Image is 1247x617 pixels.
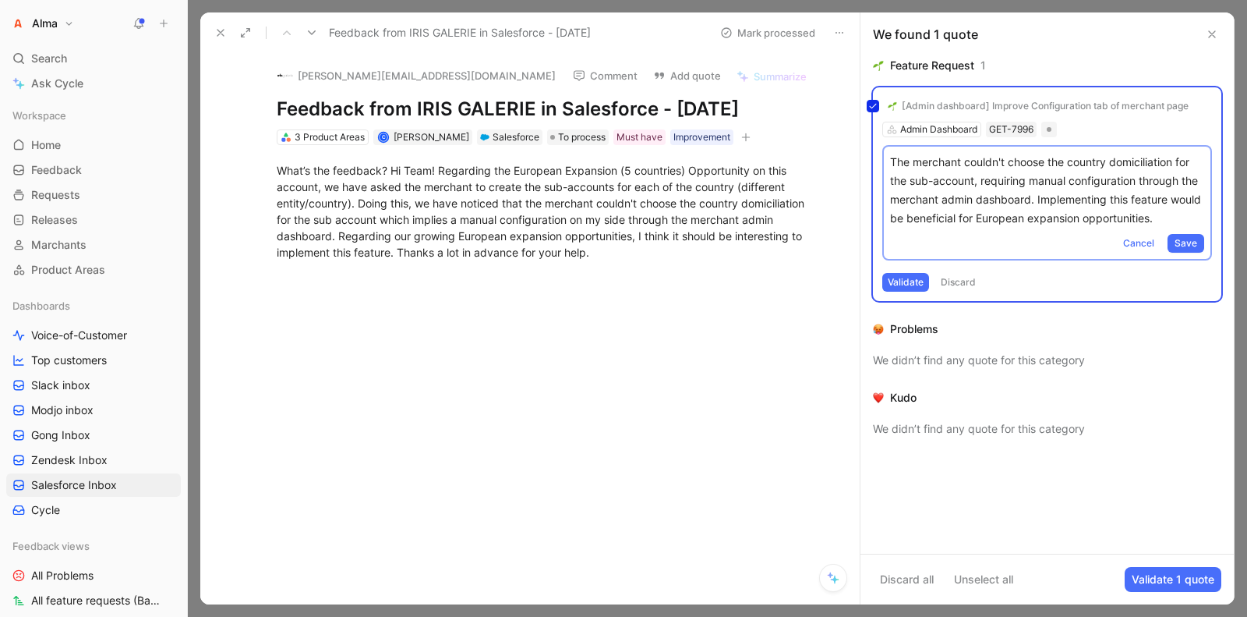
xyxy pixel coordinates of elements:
span: Home [31,137,61,153]
div: To process [547,129,609,145]
span: Product Areas [31,262,105,278]
img: 🥵 [873,324,884,335]
a: Modjo inbox [6,399,181,422]
button: Mark processed [713,22,822,44]
img: logo [277,68,293,83]
span: Ask Cycle [31,74,83,93]
a: Product Areas [6,258,181,282]
div: C [379,133,387,141]
div: Kudo [890,388,917,407]
div: Dashboards [6,294,181,317]
div: Feature Request [890,56,974,75]
span: Releases [31,212,78,228]
span: Feedback views [12,538,90,554]
span: Marchants [31,237,87,253]
button: AlmaAlma [6,12,78,34]
div: 3 Product Areas [295,129,365,145]
span: Dashboards [12,298,70,314]
a: Ask Cycle [6,72,181,95]
a: Top customers [6,349,181,372]
a: Salesforce Inbox [6,473,181,497]
div: Problems [890,320,938,339]
a: Home [6,133,181,157]
span: Requests [31,187,80,203]
span: Slack inbox [31,378,90,393]
div: Feedback views [6,534,181,558]
img: Alma [10,16,26,31]
h1: Alma [32,16,58,30]
a: All Problems [6,564,181,587]
div: Must have [616,129,662,145]
div: Search [6,47,181,70]
a: Feedback [6,158,181,182]
span: Summarize [754,69,807,83]
a: Slack inbox [6,374,181,397]
a: Voice-of-Customer [6,324,181,347]
span: Cycle [31,502,60,518]
a: Zendesk Inbox [6,449,181,472]
button: Discard all [873,567,941,592]
span: Gong Inbox [31,427,90,443]
button: Add quote [646,65,728,87]
div: Salesforce [493,129,539,145]
a: Cycle [6,498,181,522]
span: To process [558,129,606,145]
button: Unselect all [947,567,1020,592]
span: Workspace [12,108,66,123]
span: Salesforce Inbox [31,477,117,493]
button: Validate 1 quote [1125,567,1221,592]
span: Zendesk Inbox [31,452,108,468]
a: Marchants [6,233,181,257]
img: 🌱 [873,60,884,71]
span: All Problems [31,568,94,583]
span: [PERSON_NAME] [394,131,469,143]
button: Summarize [729,66,814,87]
div: Workspace [6,104,181,127]
div: DashboardsVoice-of-CustomerTop customersSlack inboxModjo inboxGong InboxZendesk InboxSalesforce I... [6,294,181,522]
div: Improvement [673,129,730,145]
a: Gong Inbox [6,424,181,447]
span: Feedback from IRIS GALERIE in Salesforce - [DATE] [329,23,591,42]
div: What’s the feedback? Hi Team! Regarding the European Expansion (5 countries) Opportunity on this ... [277,162,816,261]
h1: Feedback from IRIS GALERIE in Salesforce - [DATE] [277,97,816,122]
a: Releases [6,208,181,232]
span: Modjo inbox [31,402,94,418]
img: ❤️ [873,392,884,403]
button: Comment [566,65,645,87]
div: We didn’t find any quote for this category [873,351,1221,370]
a: All feature requests (Backlog & To do) [6,589,181,612]
span: Top customers [31,353,107,368]
span: All feature requests (Backlog & To do) [31,593,164,608]
span: Voice-of-Customer [31,328,127,343]
div: 1 [980,56,986,75]
div: We didn’t find any quote for this category [873,420,1221,438]
button: logo[PERSON_NAME][EMAIL_ADDRESS][DOMAIN_NAME] [270,64,563,87]
a: Requests [6,183,181,207]
span: Search [31,49,67,68]
div: We found 1 quote [873,25,978,44]
span: Feedback [31,162,82,178]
